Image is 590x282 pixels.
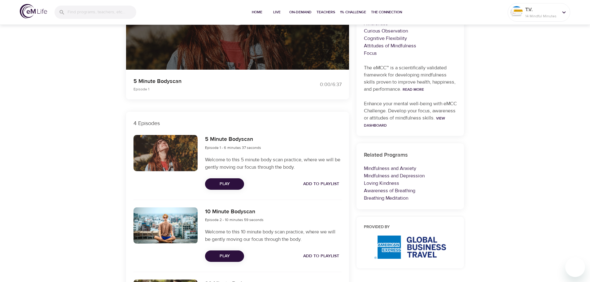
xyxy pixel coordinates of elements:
p: Cognitive Flexibility [364,35,457,42]
iframe: Button to launch messaging window [565,257,585,277]
span: Episode 2 - 10 minutes 59 seconds [205,217,264,222]
img: logo [20,4,47,19]
h6: Provided by [364,224,457,231]
img: Remy Sharp [510,6,523,19]
button: Play [205,250,244,262]
h6: 10 Minute Bodyscan [205,207,264,216]
span: Live [269,9,284,15]
p: Welcome to this 10 minute body scan practice, where we will be gently moving our focus through th... [205,228,341,243]
p: 4 Episodes [133,119,342,128]
h6: Related Programs [364,151,457,160]
span: Teachers [317,9,335,15]
a: Loving Kindness [364,180,399,186]
span: On-Demand [289,9,312,15]
a: Awareness of Breathing [364,188,415,194]
p: Focus [364,50,457,57]
a: Mindfulness and Anxiety [364,165,416,171]
span: Home [250,9,264,15]
span: Add to Playlist [303,252,339,260]
span: Add to Playlist [303,180,339,188]
input: Find programs, teachers, etc... [68,6,136,19]
p: Curious Observation [364,27,457,35]
button: Play [205,178,244,190]
span: 1% Challenge [340,9,366,15]
p: Enhance your mental well-being with eMCC Challenge. Develop your focus, awareness or attitudes of... [364,100,457,129]
p: Welcome to this 5 minute body scan practice, where we will be gently moving our focus through the... [205,156,341,171]
a: Read More [403,87,424,92]
p: The eMCC™ is a scientifically validated framework for developing mindfulness skills proven to imp... [364,64,457,93]
p: Attitudes of Mindfulness [364,42,457,50]
a: View Dashboard [364,116,445,128]
a: Breathing Meditation [364,195,408,201]
button: Add to Playlist [301,178,342,190]
span: Episode 1 - 6 minutes 37 seconds [205,145,261,150]
span: Play [210,180,239,188]
p: T.V. [525,6,558,13]
p: 14 Mindful Minutes [525,13,558,19]
span: Play [210,252,239,260]
a: Mindfulness and Depression [364,173,425,179]
button: Add to Playlist [301,250,342,262]
img: AmEx%20GBT%20logo.png [374,236,446,259]
p: 5 Minute Bodyscan [133,77,288,85]
p: Episode 1 [133,86,288,92]
div: 0:00 / 6:37 [295,81,342,88]
h6: 5 Minute Bodyscan [205,135,261,144]
span: The Connection [371,9,402,15]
